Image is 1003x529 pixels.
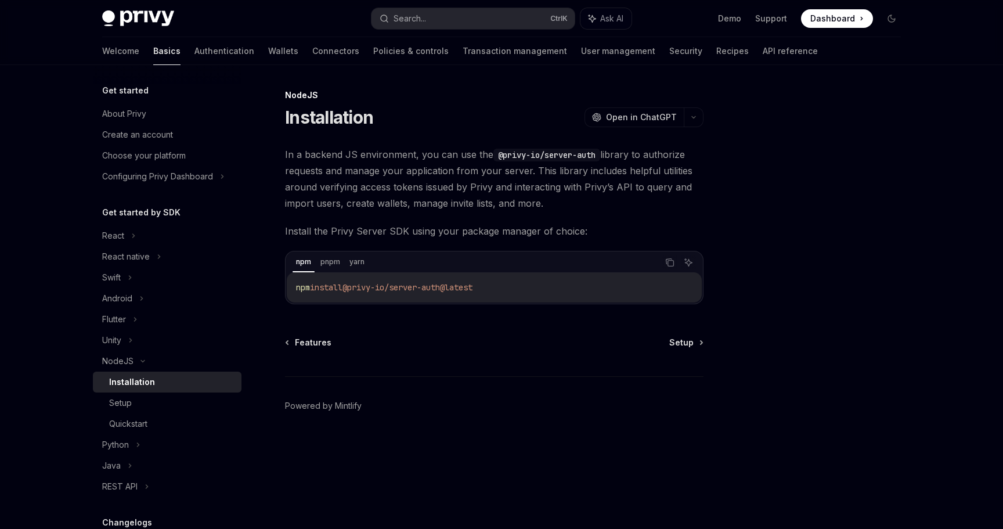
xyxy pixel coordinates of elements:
[293,255,315,269] div: npm
[371,8,575,29] button: Search...CtrlK
[102,292,132,305] div: Android
[681,255,696,270] button: Ask AI
[662,255,677,270] button: Copy the contents from the code block
[102,312,126,326] div: Flutter
[109,375,155,389] div: Installation
[102,459,121,473] div: Java
[285,400,362,412] a: Powered by Mintlify
[317,255,344,269] div: pnpm
[394,12,426,26] div: Search...
[585,107,684,127] button: Open in ChatGPT
[93,124,241,145] a: Create an account
[606,111,677,123] span: Open in ChatGPT
[285,107,373,128] h1: Installation
[581,37,655,65] a: User management
[296,282,310,293] span: npm
[801,9,873,28] a: Dashboard
[102,480,138,494] div: REST API
[669,37,702,65] a: Security
[580,8,632,29] button: Ask AI
[342,282,472,293] span: @privy-io/server-auth@latest
[102,84,149,98] h5: Get started
[810,13,855,24] span: Dashboard
[763,37,818,65] a: API reference
[102,107,146,121] div: About Privy
[373,37,449,65] a: Policies & controls
[312,37,359,65] a: Connectors
[102,250,150,264] div: React native
[600,13,623,24] span: Ask AI
[285,223,703,239] span: Install the Privy Server SDK using your package manager of choice:
[285,89,703,101] div: NodeJS
[669,337,702,348] a: Setup
[102,37,139,65] a: Welcome
[153,37,181,65] a: Basics
[102,149,186,163] div: Choose your platform
[102,333,121,347] div: Unity
[102,206,181,219] h5: Get started by SDK
[493,149,600,161] code: @privy-io/server-auth
[93,103,241,124] a: About Privy
[194,37,254,65] a: Authentication
[102,271,121,285] div: Swift
[102,10,174,27] img: dark logo
[102,128,173,142] div: Create an account
[93,145,241,166] a: Choose your platform
[93,413,241,434] a: Quickstart
[93,393,241,413] a: Setup
[669,337,694,348] span: Setup
[295,337,331,348] span: Features
[310,282,342,293] span: install
[716,37,749,65] a: Recipes
[286,337,331,348] a: Features
[463,37,567,65] a: Transaction management
[93,372,241,393] a: Installation
[109,417,147,431] div: Quickstart
[102,438,129,452] div: Python
[550,14,568,23] span: Ctrl K
[102,170,213,183] div: Configuring Privy Dashboard
[346,255,368,269] div: yarn
[268,37,298,65] a: Wallets
[755,13,787,24] a: Support
[882,9,901,28] button: Toggle dark mode
[109,396,132,410] div: Setup
[285,146,703,211] span: In a backend JS environment, you can use the library to authorize requests and manage your applic...
[102,354,134,368] div: NodeJS
[102,229,124,243] div: React
[718,13,741,24] a: Demo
